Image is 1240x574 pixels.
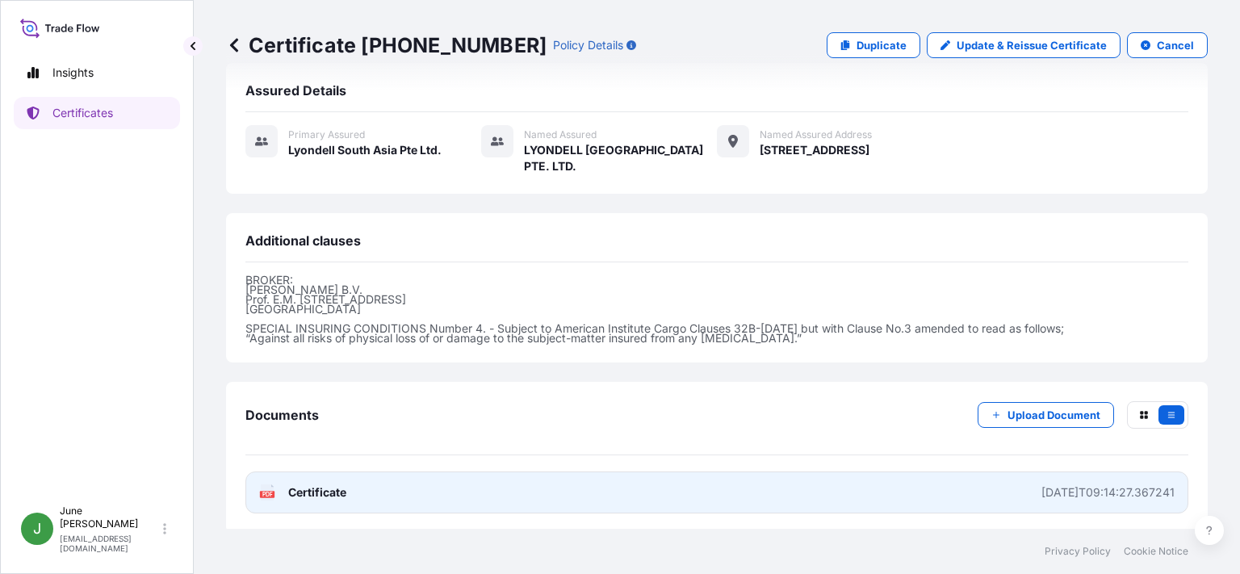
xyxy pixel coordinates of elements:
span: Primary assured [288,128,365,141]
a: PDFCertificate[DATE]T09:14:27.367241 [245,471,1188,513]
span: J [33,521,41,537]
text: PDF [262,492,273,497]
span: Named Assured Address [760,128,872,141]
p: Policy Details [553,37,623,53]
p: Update & Reissue Certificate [957,37,1107,53]
p: Certificates [52,105,113,121]
p: June [PERSON_NAME] [60,505,160,530]
p: Certificate [PHONE_NUMBER] [226,32,547,58]
span: Named Assured [524,128,597,141]
span: LYONDELL [GEOGRAPHIC_DATA] PTE. LTD. [524,142,717,174]
a: Update & Reissue Certificate [927,32,1121,58]
a: Insights [14,57,180,89]
span: Additional clauses [245,233,361,249]
button: Cancel [1127,32,1208,58]
button: Upload Document [978,402,1114,428]
p: Insights [52,65,94,81]
p: Duplicate [857,37,907,53]
span: Certificate [288,484,346,501]
span: Assured Details [245,82,346,98]
div: [DATE]T09:14:27.367241 [1041,484,1175,501]
a: Cookie Notice [1124,545,1188,558]
p: BROKER: [PERSON_NAME] B.V. Prof. E.M. [STREET_ADDRESS] [GEOGRAPHIC_DATA] SPECIAL INSURING CONDITI... [245,275,1188,343]
span: Lyondell South Asia Pte Ltd. [288,142,442,158]
span: Documents [245,407,319,423]
p: [EMAIL_ADDRESS][DOMAIN_NAME] [60,534,160,553]
p: Upload Document [1007,407,1100,423]
a: Privacy Policy [1045,545,1111,558]
span: [STREET_ADDRESS] [760,142,869,158]
a: Certificates [14,97,180,129]
p: Cancel [1157,37,1194,53]
a: Duplicate [827,32,920,58]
